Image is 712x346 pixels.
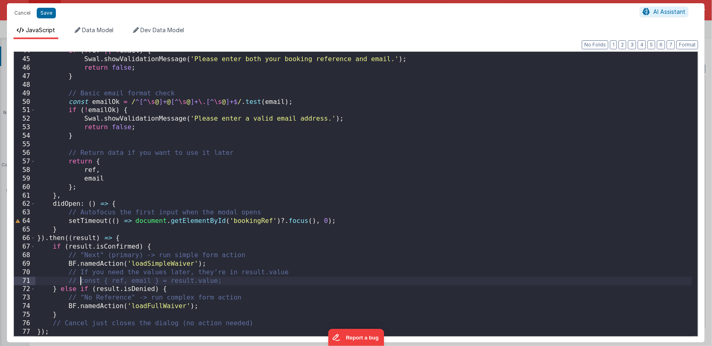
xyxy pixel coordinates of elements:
[14,225,35,234] div: 65
[37,8,56,18] button: Save
[14,81,35,89] div: 48
[14,268,35,277] div: 70
[14,140,35,149] div: 55
[14,98,35,106] div: 50
[10,7,35,19] button: Cancel
[14,251,35,260] div: 68
[14,55,35,64] div: 45
[677,40,698,49] button: Format
[14,200,35,208] div: 62
[14,64,35,72] div: 46
[140,26,184,33] span: Dev Data Model
[14,208,35,217] div: 63
[14,242,35,251] div: 67
[640,7,688,17] button: AI Assistant
[657,40,665,49] button: 6
[648,40,655,49] button: 5
[14,166,35,174] div: 58
[653,8,685,15] span: AI Assistant
[14,115,35,123] div: 52
[14,285,35,293] div: 72
[14,123,35,132] div: 53
[610,40,617,49] button: 1
[628,40,636,49] button: 3
[14,217,35,225] div: 64
[14,183,35,192] div: 60
[14,319,35,328] div: 76
[26,26,55,33] span: JavaScript
[14,260,35,268] div: 69
[14,293,35,302] div: 73
[14,174,35,183] div: 59
[14,106,35,115] div: 51
[619,40,626,49] button: 2
[14,311,35,319] div: 75
[14,157,35,166] div: 57
[582,40,608,49] button: No Folds
[638,40,646,49] button: 4
[14,192,35,200] div: 61
[14,72,35,81] div: 47
[14,277,35,285] div: 71
[14,234,35,242] div: 66
[14,328,35,336] div: 77
[328,329,384,346] iframe: Marker.io feedback button
[14,302,35,311] div: 74
[14,89,35,98] div: 49
[14,149,35,157] div: 56
[14,132,35,140] div: 54
[667,40,675,49] button: 7
[82,26,113,33] span: Data Model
